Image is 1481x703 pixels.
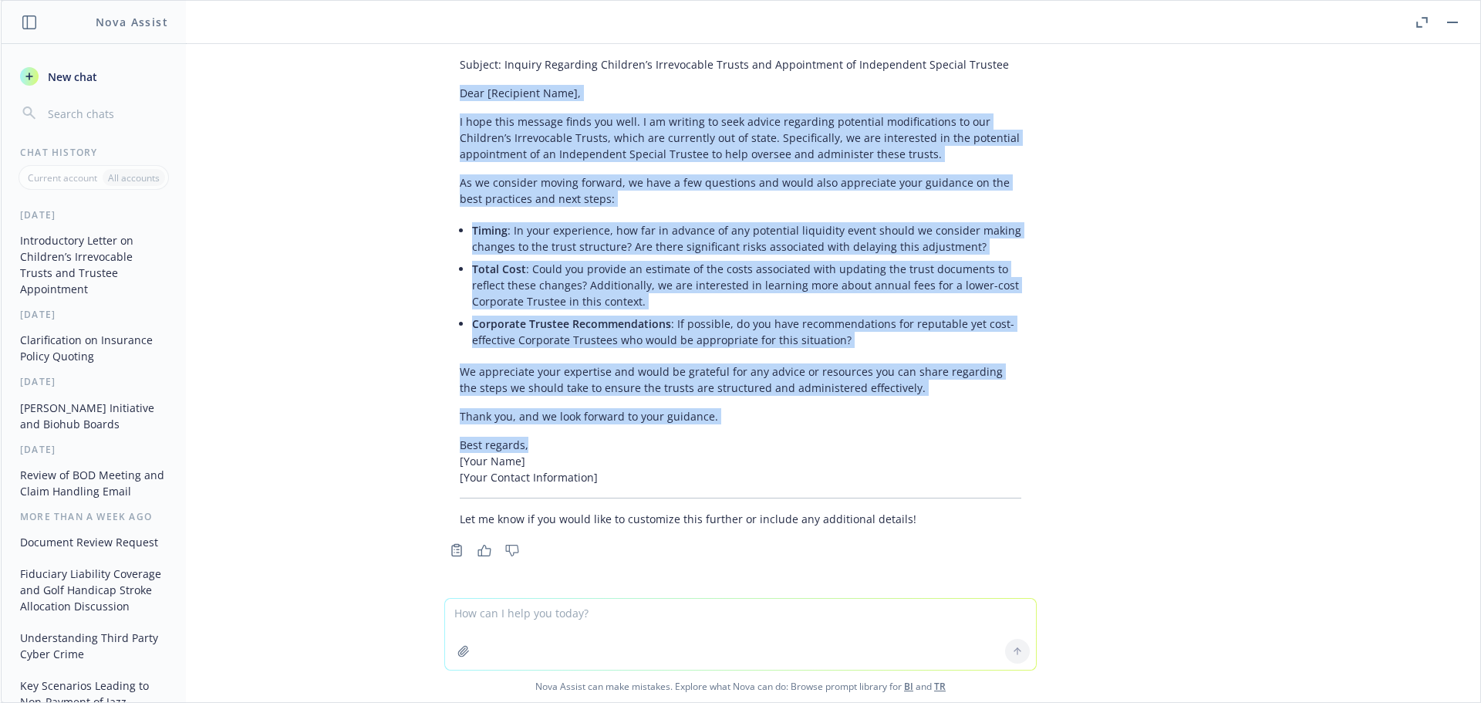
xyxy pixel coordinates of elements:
[7,671,1474,702] span: Nova Assist can make mistakes. Explore what Nova can do: Browse prompt library for and
[472,262,526,276] span: Total Cost
[460,113,1021,162] p: I hope this message finds you well. I am writing to seek advice regarding potential modifications...
[14,395,174,437] button: [PERSON_NAME] Initiative and Biohub Boards
[472,223,508,238] span: Timing
[2,308,186,321] div: [DATE]
[472,261,1021,309] p: : Could you provide an estimate of the costs associated with updating the trust documents to refl...
[14,462,174,504] button: Review of BOD Meeting and Claim Handling Email
[460,85,1021,101] p: Dear [Recipient Name],
[14,63,174,90] button: New chat
[934,680,946,693] a: TR
[2,443,186,456] div: [DATE]
[460,56,1021,73] p: Subject: Inquiry Regarding Children’s Irrevocable Trusts and Appointment of Independent Special T...
[14,327,174,369] button: Clarification on Insurance Policy Quoting
[2,510,186,523] div: More than a week ago
[14,625,174,667] button: Understanding Third Party Cyber Crime
[450,543,464,557] svg: Copy to clipboard
[500,539,525,561] button: Thumbs down
[2,208,186,221] div: [DATE]
[108,171,160,184] p: All accounts
[460,511,1021,527] p: Let me know if you would like to customize this further or include any additional details!
[460,408,1021,424] p: Thank you, and we look forward to your guidance.
[460,174,1021,207] p: As we consider moving forward, we have a few questions and would also appreciate your guidance on...
[460,437,1021,485] p: Best regards, [Your Name] [Your Contact Information]
[472,316,1021,348] p: : If possible, do you have recommendations for reputable yet cost-effective Corporate Trustees wh...
[472,222,1021,255] p: : In your experience, how far in advance of any potential liquidity event should we consider maki...
[14,529,174,555] button: Document Review Request
[2,375,186,388] div: [DATE]
[14,561,174,619] button: Fiduciary Liability Coverage and Golf Handicap Stroke Allocation Discussion
[460,363,1021,396] p: We appreciate your expertise and would be grateful for any advice or resources you can share rega...
[96,14,168,30] h1: Nova Assist
[472,316,671,331] span: Corporate Trustee Recommendations
[45,103,167,124] input: Search chats
[45,69,97,85] span: New chat
[2,146,186,159] div: Chat History
[28,171,97,184] p: Current account
[904,680,913,693] a: BI
[14,228,174,302] button: Introductory Letter on Children’s Irrevocable Trusts and Trustee Appointment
